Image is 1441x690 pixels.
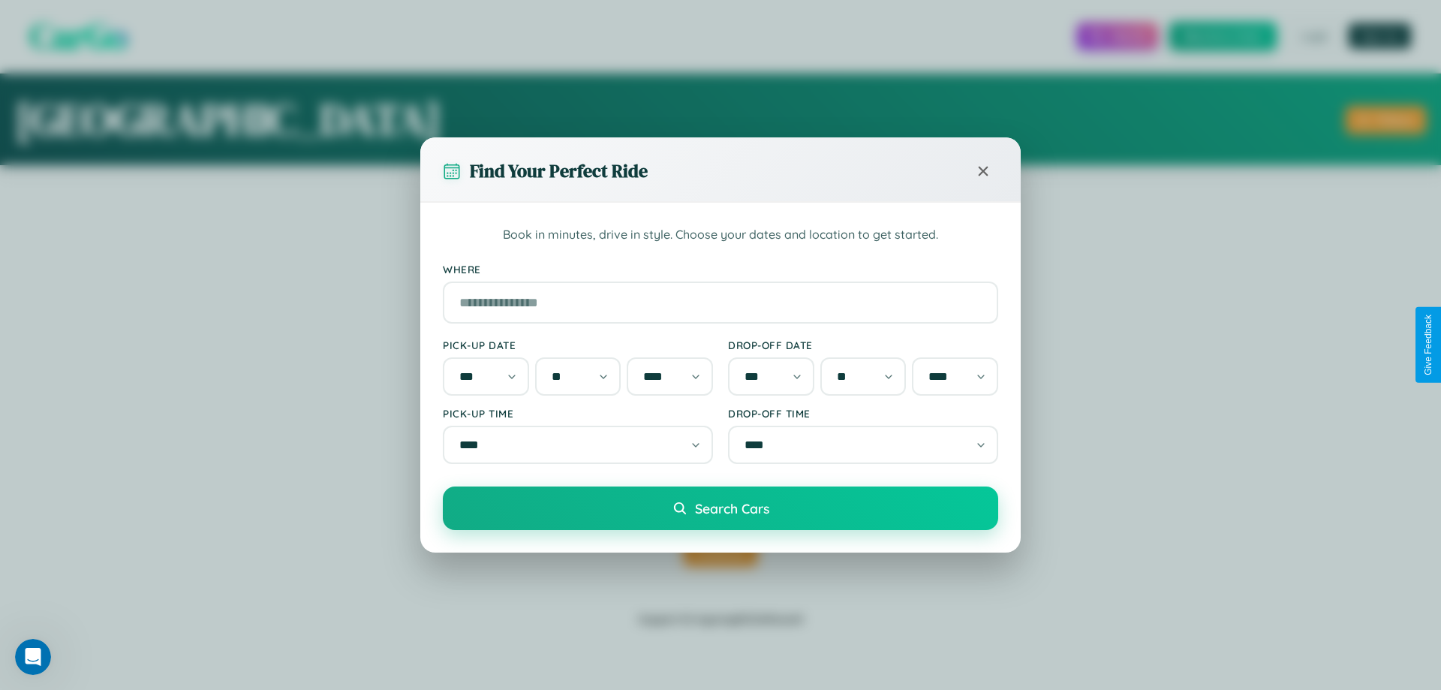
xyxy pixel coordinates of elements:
p: Book in minutes, drive in style. Choose your dates and location to get started. [443,225,998,245]
label: Where [443,263,998,276]
label: Pick-up Time [443,407,713,420]
label: Drop-off Date [728,339,998,351]
label: Drop-off Time [728,407,998,420]
span: Search Cars [695,500,769,517]
button: Search Cars [443,487,998,530]
label: Pick-up Date [443,339,713,351]
h3: Find Your Perfect Ride [470,158,648,183]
